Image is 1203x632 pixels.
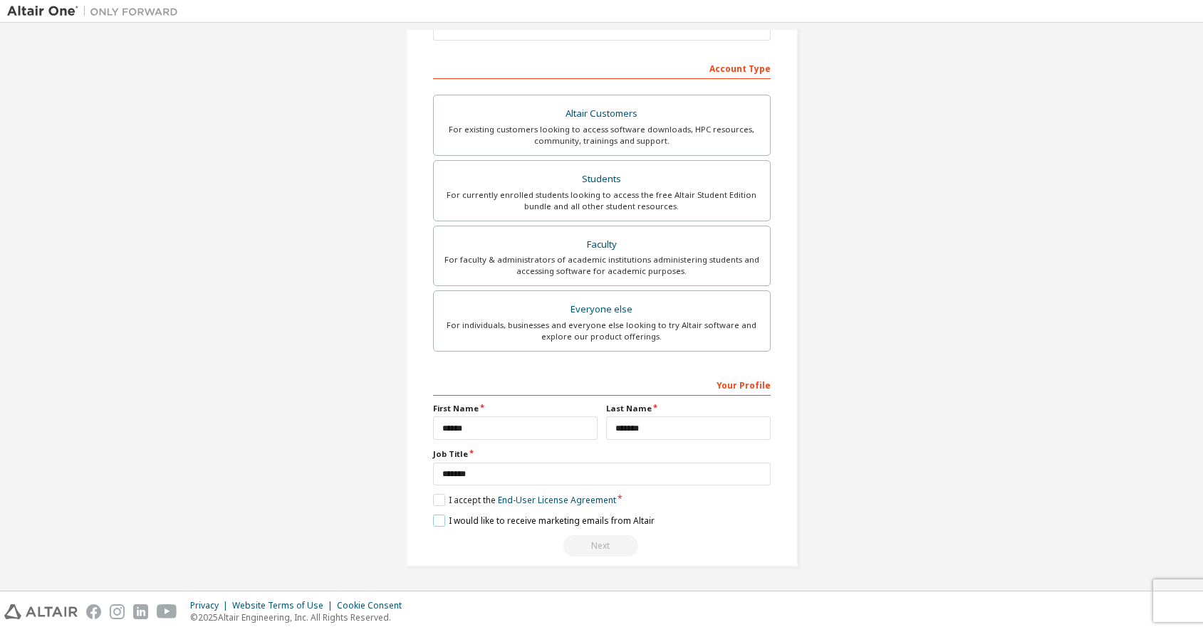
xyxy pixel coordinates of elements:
div: Read and acccept EULA to continue [433,535,771,557]
img: facebook.svg [86,604,101,619]
a: End-User License Agreement [498,494,616,506]
img: linkedin.svg [133,604,148,619]
p: © 2025 Altair Engineering, Inc. All Rights Reserved. [190,611,410,623]
div: Faculty [442,235,761,255]
label: I would like to receive marketing emails from Altair [433,515,655,527]
div: Altair Customers [442,104,761,124]
div: Students [442,169,761,189]
img: Altair One [7,4,185,19]
div: For individuals, businesses and everyone else looking to try Altair software and explore our prod... [442,320,761,342]
div: Privacy [190,600,232,611]
img: youtube.svg [157,604,177,619]
label: Job Title [433,448,771,460]
div: For faculty & administrators of academic institutions administering students and accessing softwa... [442,254,761,277]
div: Cookie Consent [337,600,410,611]
label: I accept the [433,494,616,506]
div: For currently enrolled students looking to access the free Altair Student Edition bundle and all ... [442,189,761,212]
img: instagram.svg [110,604,125,619]
div: For existing customers looking to access software downloads, HPC resources, community, trainings ... [442,124,761,147]
label: First Name [433,403,598,414]
div: Everyone else [442,300,761,320]
div: Account Type [433,56,771,79]
label: Last Name [606,403,771,414]
div: Your Profile [433,373,771,396]
div: Website Terms of Use [232,600,337,611]
img: altair_logo.svg [4,604,78,619]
